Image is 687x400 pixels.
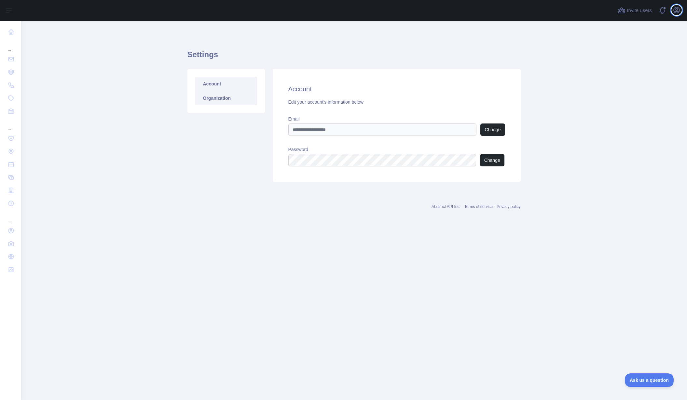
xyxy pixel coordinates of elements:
label: Email [288,116,505,122]
button: Change [480,154,504,166]
h2: Account [288,84,505,94]
span: Invite users [627,7,652,14]
div: Edit your account's information below [288,99,505,105]
button: Change [480,123,505,136]
a: Organization [195,91,257,105]
a: Privacy policy [497,204,520,209]
label: Password [288,146,505,153]
a: Account [195,77,257,91]
div: ... [5,118,16,131]
button: Invite users [616,5,653,16]
div: ... [5,39,16,52]
a: Terms of service [464,204,493,209]
div: ... [5,211,16,224]
h1: Settings [187,49,521,65]
a: Abstract API Inc. [432,204,460,209]
iframe: Toggle Customer Support [625,373,674,387]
